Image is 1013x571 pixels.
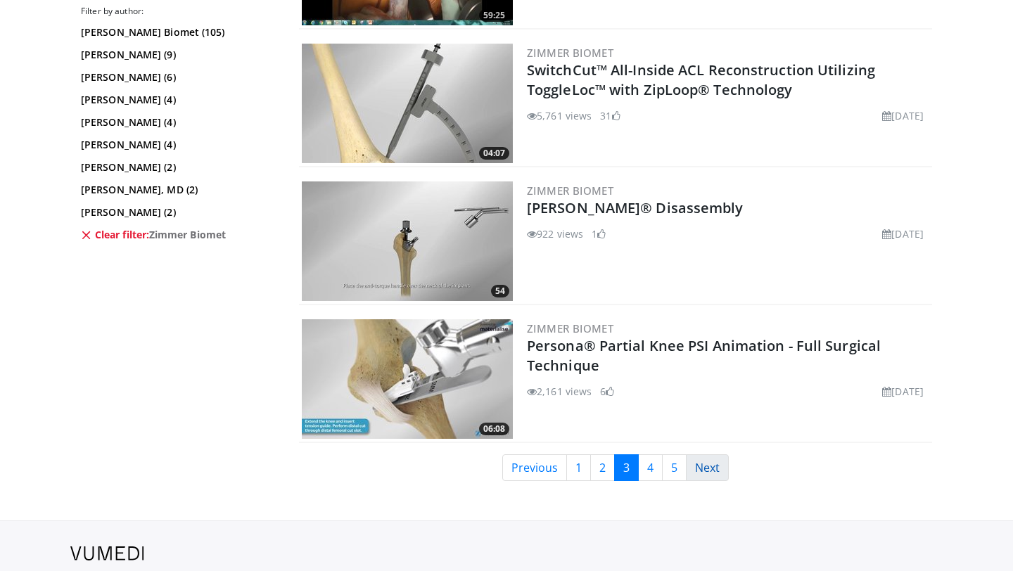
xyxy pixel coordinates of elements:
li: [DATE] [882,384,924,399]
a: [PERSON_NAME] (4) [81,115,274,129]
span: 59:25 [479,9,509,22]
a: Persona® Partial Knee PSI Animation - Full Surgical Technique [527,336,881,375]
a: [PERSON_NAME] (2) [81,205,274,219]
a: Zimmer Biomet [527,46,613,60]
a: 5 [662,454,687,481]
a: Clear filter:Zimmer Biomet [81,228,274,242]
a: Next [686,454,729,481]
a: [PERSON_NAME] Biomet (105) [81,25,274,39]
span: 06:08 [479,423,509,435]
span: Zimmer Biomet [149,228,226,242]
li: 6 [600,384,614,399]
span: 04:07 [479,147,509,160]
a: [PERSON_NAME]® Disassembly [527,198,744,217]
nav: Search results pages [299,454,932,481]
a: [PERSON_NAME] (4) [81,138,274,152]
a: [PERSON_NAME] (4) [81,93,274,107]
a: SwitchCut™ All-Inside ACL Reconstruction Utilizing ToggleLoc™ with ZipLoop® Technology [527,60,875,99]
img: VuMedi Logo [70,546,144,560]
a: Zimmer Biomet [527,184,613,198]
a: 3 [614,454,639,481]
a: 1 [566,454,591,481]
a: [PERSON_NAME], MD (2) [81,183,274,197]
a: 06:08 [302,319,513,439]
li: 922 views [527,226,583,241]
img: a70998c1-63e5-49f0-bae2-369b3936fab1.300x170_q85_crop-smart_upscale.jpg [302,44,513,163]
li: 1 [592,226,606,241]
li: 31 [600,108,620,123]
a: 4 [638,454,663,481]
img: 686d165e-95fa-42f3-8ff5-d5bd856530f8.300x170_q85_crop-smart_upscale.jpg [302,319,513,439]
span: 54 [491,285,509,297]
a: [PERSON_NAME] (9) [81,48,274,62]
h3: Filter by author: [81,6,278,17]
li: [DATE] [882,108,924,123]
a: 04:07 [302,44,513,163]
img: 62651fd0-0945-4e63-91c6-aef22900d196.300x170_q85_crop-smart_upscale.jpg [302,181,513,301]
li: 5,761 views [527,108,592,123]
a: Zimmer Biomet [527,321,613,335]
a: [PERSON_NAME] (2) [81,160,274,174]
a: 2 [590,454,615,481]
a: Previous [502,454,567,481]
li: 2,161 views [527,384,592,399]
li: [DATE] [882,226,924,241]
a: [PERSON_NAME] (6) [81,70,274,84]
a: 54 [302,181,513,301]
